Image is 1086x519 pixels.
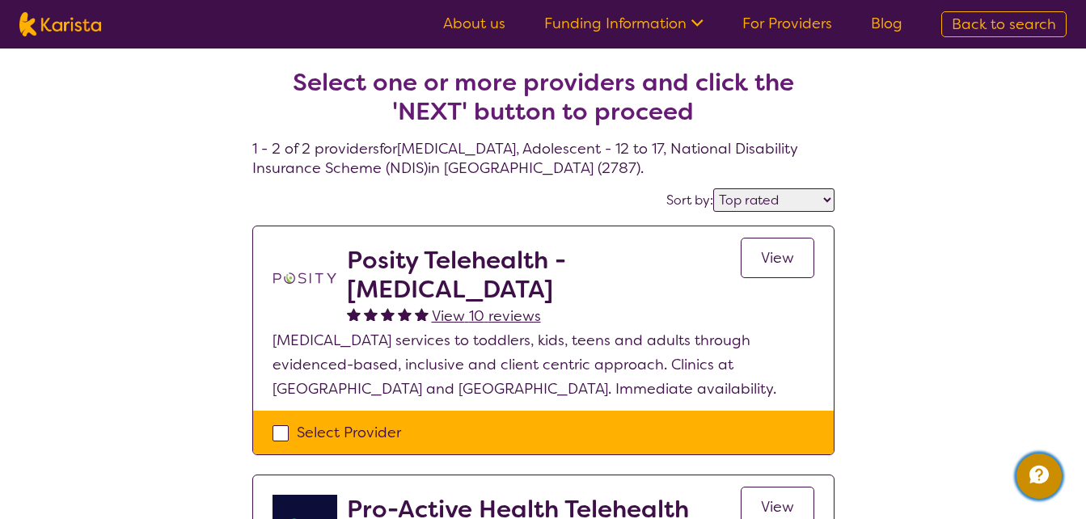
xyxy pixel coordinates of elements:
[273,328,814,401] p: [MEDICAL_DATA] services to toddlers, kids, teens and adults through evidenced-based, inclusive an...
[742,14,832,33] a: For Providers
[871,14,902,33] a: Blog
[761,497,794,517] span: View
[347,246,741,304] h2: Posity Telehealth - [MEDICAL_DATA]
[443,14,505,33] a: About us
[272,68,815,126] h2: Select one or more providers and click the 'NEXT' button to proceed
[666,192,713,209] label: Sort by:
[273,246,337,310] img: t1bslo80pcylnzwjhndq.png
[741,238,814,278] a: View
[415,307,429,321] img: fullstar
[1016,454,1062,499] button: Channel Menu
[398,307,412,321] img: fullstar
[381,307,395,321] img: fullstar
[432,306,541,326] span: View 10 reviews
[952,15,1056,34] span: Back to search
[347,307,361,321] img: fullstar
[19,12,101,36] img: Karista logo
[364,307,378,321] img: fullstar
[432,304,541,328] a: View 10 reviews
[941,11,1067,37] a: Back to search
[544,14,704,33] a: Funding Information
[761,248,794,268] span: View
[252,29,835,178] h4: 1 - 2 of 2 providers for [MEDICAL_DATA] , Adolescent - 12 to 17 , National Disability Insurance S...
